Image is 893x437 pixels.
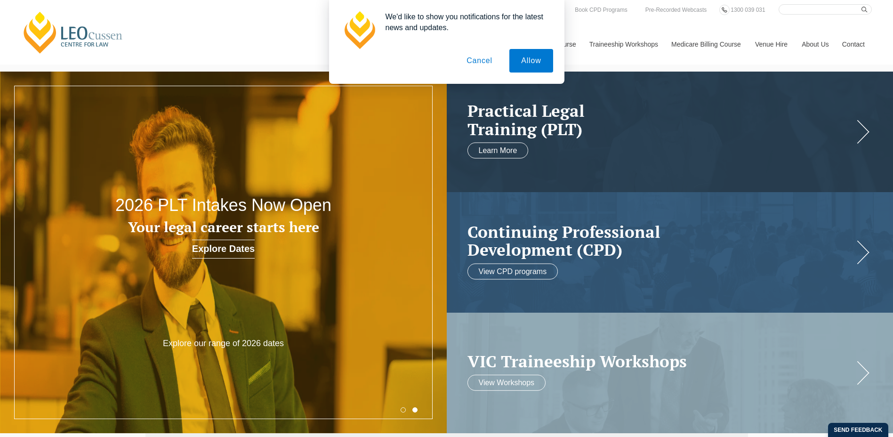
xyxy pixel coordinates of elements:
[89,219,357,235] h3: Your legal career starts here
[340,11,378,49] img: notification icon
[401,407,406,413] button: 1
[412,407,418,413] button: 2
[467,143,529,159] a: Learn More
[192,240,255,259] a: Explore Dates
[467,352,854,370] a: VIC Traineeship Workshops
[89,196,357,215] h2: 2026 PLT Intakes Now Open
[467,375,546,391] a: View Workshops
[134,338,313,349] p: Explore our range of 2026 dates
[467,222,854,259] a: Continuing ProfessionalDevelopment (CPD)
[509,49,553,73] button: Allow
[467,102,854,138] h2: Practical Legal Training (PLT)
[455,49,504,73] button: Cancel
[467,263,558,279] a: View CPD programs
[378,11,553,33] div: We'd like to show you notifications for the latest news and updates.
[467,102,854,138] a: Practical LegalTraining (PLT)
[467,222,854,259] h2: Continuing Professional Development (CPD)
